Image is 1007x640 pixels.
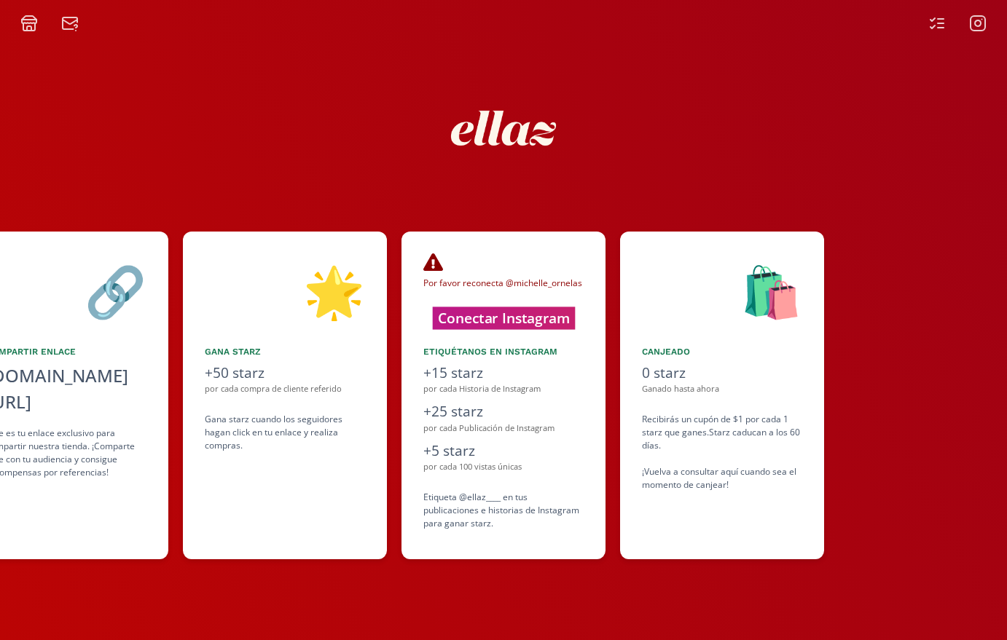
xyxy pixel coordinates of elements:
div: por cada 100 vistas únicas [423,461,584,473]
img: nKmKAABZpYV7 [438,63,569,194]
div: Gana starz [205,345,365,358]
div: +50 starz [205,363,365,384]
div: Recibirás un cupón de $1 por cada 1 starz que ganes. Starz caducan a los 60 días. ¡Vuelva a consu... [642,413,802,491]
div: Etiquétanos en Instagram [423,345,584,358]
div: Canjeado [642,345,802,358]
div: 0 starz [642,363,802,384]
span: Por favor reconecta @michelle_ornelas [423,264,582,289]
div: 🌟 [205,253,365,328]
div: +5 starz [423,441,584,462]
div: por cada Publicación de Instagram [423,422,584,435]
div: Etiqueta @ellaz____ en tus publicaciones e historias de Instagram para ganar starz. [423,491,584,530]
div: Ganado hasta ahora [642,383,802,395]
div: +25 starz [423,401,584,422]
div: por cada Historia de Instagram [423,383,584,395]
div: por cada compra de cliente referido [205,383,365,395]
div: Gana starz cuando los seguidores hagan click en tu enlace y realiza compras . [205,413,365,452]
button: Conectar Instagram [432,307,575,329]
div: 🛍️ [642,253,802,328]
div: +15 starz [423,363,584,384]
